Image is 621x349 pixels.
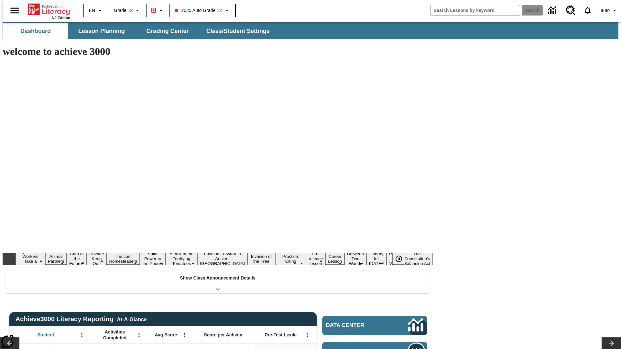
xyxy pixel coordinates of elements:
span: Pre-Test Lexile [265,332,297,338]
span: Class/Student Settings [206,27,270,35]
button: Language: EN, Select a language [86,5,107,16]
button: Pause [392,253,405,265]
div: At-A-Glance [117,315,147,323]
a: Notifications [579,2,596,19]
p: Show Class Announcement Details [180,275,256,281]
button: Class: 2025 Auto Grade 12, Select your class [172,5,233,16]
button: Open Menu [134,330,144,340]
a: Data Center [544,2,562,19]
button: Slide 16 The Constitution's Balancing Act [401,250,433,267]
button: Class/Student Settings [201,23,275,39]
span: Data Center [326,322,387,329]
button: Slide 6 Solar Power to the People [140,250,166,267]
div: Home [28,2,70,20]
button: Boost Class color is red. Change class color [148,5,168,16]
span: Lesson Planning [78,27,125,35]
a: Data Center [322,316,427,335]
button: Open Menu [302,330,312,340]
button: Open Menu [180,330,189,340]
span: Grade 12 [114,7,133,14]
a: Resource Center, Will open in new tab [562,2,579,19]
div: Show Class Announcement Details [6,271,430,293]
button: Slide 10 Mixed Practice: Citing Evidence [275,248,306,270]
span: Dashboard [20,27,51,35]
span: B [152,6,155,14]
button: Grading Center [135,23,200,39]
button: Profile/Settings [596,5,621,16]
span: Grading Center [146,27,189,35]
a: Home [28,3,70,16]
button: Slide 12 Career Lesson [325,253,344,265]
button: Slide 3 Cars of the Future? [67,250,87,267]
button: Slide 11 Pre-release lesson [306,250,325,267]
button: Slide 14 Hooray for Constitution Day! [366,250,387,267]
button: Slide 7 Attack of the Terrifying Tomatoes [166,250,197,267]
button: Slide 5 The Last Homesteaders [106,253,140,265]
button: Slide 1 Labor Day: Workers Take a Stand [16,248,45,270]
span: Student [37,332,54,338]
span: Score per Activity [204,332,243,338]
span: NJ Edition [52,16,70,20]
button: Lesson Planning [69,23,134,39]
button: Slide 13 Between Two Worlds [344,250,366,267]
button: Slide 9 The Invasion of the Free CD [247,248,275,270]
h1: welcome to achieve 3000 [3,46,433,58]
span: Avg Score [155,332,177,338]
button: Slide 8 Fashion Forward in Ancient Rome [197,250,247,267]
button: Open Menu [77,330,87,340]
button: Grade: Grade 12, Select a grade [111,5,144,16]
span: EN [89,7,95,14]
input: search field [430,5,520,16]
button: Slide 15 Point of View [387,250,401,267]
span: Activities Completed [93,329,136,341]
button: Dashboard [3,23,68,39]
span: 2025 Auto Grade 12 [175,7,222,14]
div: Pause [392,253,412,265]
button: Slide 2 Animal Partners [45,253,67,265]
div: SubNavbar [3,23,276,39]
span: Achieve3000 Literacy Reporting [16,315,147,323]
span: Tauto [599,7,610,14]
div: SubNavbar [3,22,618,39]
button: Open side menu [5,1,24,20]
button: Lesson carousel, Next [602,337,621,349]
button: Slide 4 Private! Keep Out! [87,250,106,267]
